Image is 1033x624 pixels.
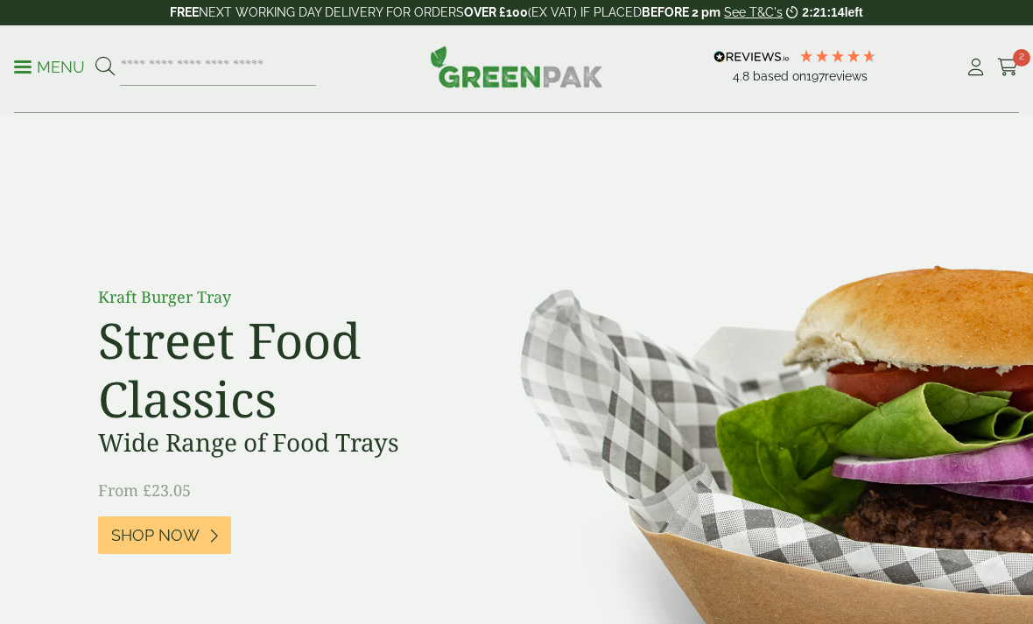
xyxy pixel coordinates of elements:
[806,69,825,83] span: 197
[1013,49,1030,67] span: 2
[798,48,877,64] div: 4.79 Stars
[733,69,753,83] span: 4.8
[965,59,987,76] i: My Account
[802,5,844,19] span: 2:21:14
[14,57,85,78] p: Menu
[464,5,528,19] strong: OVER £100
[98,516,231,554] a: Shop Now
[845,5,863,19] span: left
[98,480,191,501] span: From £23.05
[997,59,1019,76] i: Cart
[98,428,492,458] h3: Wide Range of Food Trays
[14,57,85,74] a: Menu
[753,69,806,83] span: Based on
[713,51,790,63] img: REVIEWS.io
[997,54,1019,81] a: 2
[642,5,720,19] strong: BEFORE 2 pm
[111,526,200,545] span: Shop Now
[825,69,868,83] span: reviews
[170,5,199,19] strong: FREE
[430,46,603,88] img: GreenPak Supplies
[98,285,492,309] p: Kraft Burger Tray
[724,5,783,19] a: See T&C's
[98,311,492,428] h2: Street Food Classics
